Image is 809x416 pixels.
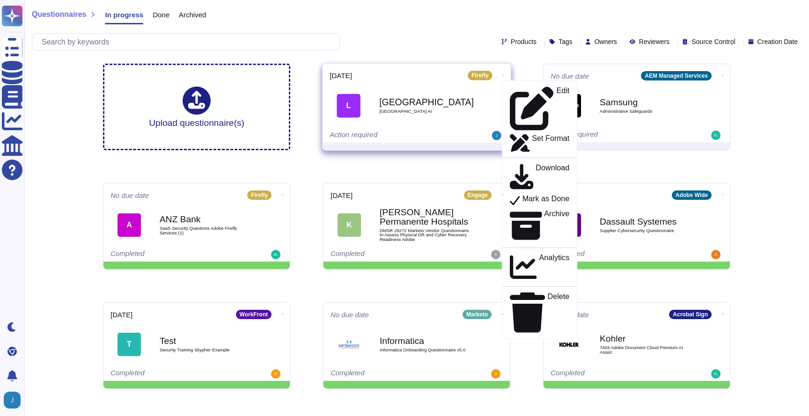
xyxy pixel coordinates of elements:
[502,132,577,154] a: Set Format
[118,213,141,237] div: A
[551,250,665,259] div: Completed
[160,215,253,224] b: ANZ Bank
[4,392,21,409] img: user
[600,217,693,226] b: Dassault Systemes
[118,333,141,356] div: T
[149,87,244,127] div: Upload questionnaire(s)
[463,310,492,319] div: Marketo
[502,291,577,335] a: Delete
[379,109,474,114] span: [GEOGRAPHIC_DATA] AI
[711,131,721,140] img: user
[641,71,712,80] div: AEM Managed Services
[331,192,353,199] span: [DATE]
[532,135,569,152] p: Set Format
[502,162,577,193] a: Download
[110,311,132,318] span: [DATE]
[522,195,570,206] p: Mark as Done
[468,71,493,80] div: Firefly
[179,11,206,18] span: Archived
[160,226,253,235] span: SaaS Security Questions Adobe Firefly Services (1)
[544,210,569,241] p: Archive
[548,293,570,333] p: Delete
[558,333,581,356] img: Logo
[110,369,225,379] div: Completed
[271,250,280,259] img: user
[691,38,735,45] span: Source Control
[337,94,360,117] div: L
[110,250,225,259] div: Completed
[271,369,280,379] img: user
[551,131,665,140] div: Action required
[32,11,86,18] span: Questionnaires
[331,369,445,379] div: Completed
[669,310,712,319] div: Acrobat Sign
[502,252,577,283] a: Analytics
[600,109,693,114] span: Administrative Safeguards
[711,250,721,259] img: user
[492,131,501,140] img: user
[559,38,573,45] span: Tags
[338,333,361,356] img: Logo
[511,38,537,45] span: Products
[331,311,369,318] span: No due date
[758,38,798,45] span: Creation Date
[37,34,339,50] input: Search by keywords
[105,11,143,18] span: In progress
[379,97,474,106] b: [GEOGRAPHIC_DATA]
[330,131,446,140] div: Action required
[464,190,492,200] div: Engage
[110,192,149,199] span: No due date
[600,345,693,354] span: 7403 Adobe Document Cloud Premium AI Assist
[600,228,693,233] span: Supplier Cybersecurity Questionnaire
[551,369,665,379] div: Completed
[502,208,577,243] a: Archive
[380,228,473,242] span: DMSR 29272 Marketo Vendor Questionnaire to Assess Physical DR and Cyber Recovery Readiness Adobe
[491,369,500,379] img: user
[2,390,27,410] button: user
[600,98,693,107] b: Samsung
[539,254,570,281] p: Analytics
[536,164,569,191] p: Download
[595,38,617,45] span: Owners
[330,72,352,79] span: [DATE]
[556,87,569,131] p: Edit
[380,336,473,345] b: Informatica
[502,192,577,208] a: Mark as Done
[380,208,473,226] b: [PERSON_NAME] Permanente Hospitals
[502,85,577,132] a: Edit
[331,250,445,259] div: Completed
[338,213,361,237] div: K
[153,11,169,18] span: Done
[639,38,669,45] span: Reviewers
[491,250,500,259] img: user
[380,348,473,352] span: Informatica Onboarding Questionnaire v5.0
[160,336,253,345] b: Test
[551,73,589,80] span: No due date
[711,369,721,379] img: user
[247,190,272,200] div: Firefly
[160,348,253,352] span: Security Training Skypher Example
[600,334,693,343] b: Kohler
[672,190,712,200] div: Adobe Wide
[236,310,272,319] div: WorkFront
